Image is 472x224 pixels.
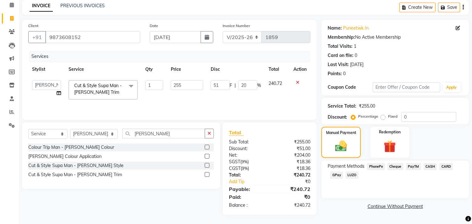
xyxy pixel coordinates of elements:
[30,0,53,12] a: INVOICE
[343,70,346,77] div: 0
[328,34,463,41] div: No Active Membership
[424,163,437,170] span: CASH
[331,139,350,153] img: _cash.svg
[328,163,364,170] span: Payment Methods
[399,3,436,12] button: Create New
[224,152,270,159] div: Net:
[359,103,375,109] div: ₹255.00
[119,89,122,95] a: x
[380,139,400,154] img: _gift.svg
[328,61,349,68] div: Last Visit:
[439,163,453,170] span: CARD
[207,62,265,76] th: Disc
[379,129,401,135] label: Redemption
[28,162,124,169] div: Cut & Style Supa Man - [PERSON_NAME] Style
[29,51,315,62] div: Services
[28,153,102,160] div: [PERSON_NAME] Colour Application
[328,84,373,91] div: Coupon Code
[277,178,315,185] div: ₹0
[224,193,270,201] div: Paid:
[323,203,468,210] a: Continue Without Payment
[358,114,378,119] label: Percentage
[350,61,364,68] div: [DATE]
[224,178,277,185] a: Add Tip
[45,31,140,43] input: Search by Name/Mobile/Email/Code
[224,145,270,152] div: Discount:
[265,62,290,76] th: Total
[328,114,347,120] div: Discount:
[28,31,46,43] button: +91
[28,62,65,76] th: Stylist
[270,185,315,193] div: ₹240.72
[224,165,270,172] div: ( )
[406,163,421,170] span: PayTM
[438,3,460,12] button: Save
[355,52,357,59] div: 0
[328,25,342,31] div: Name:
[167,62,207,76] th: Price
[270,145,315,152] div: ₹51.00
[330,171,343,179] span: GPay
[28,144,114,151] div: Colour Trip Man - [PERSON_NAME] Colour
[229,159,240,165] span: SGST
[269,81,282,86] span: 240.72
[224,159,270,165] div: ( )
[150,23,158,29] label: Date
[270,172,315,178] div: ₹240.72
[142,62,167,76] th: Qty
[223,23,250,29] label: Invoice Number
[367,163,385,170] span: PhonePe
[224,139,270,145] div: Sub Total:
[235,82,236,89] span: |
[257,82,261,89] span: %
[328,103,356,109] div: Service Total:
[373,82,440,92] input: Enter Offer / Coupon Code
[354,43,356,50] div: 1
[28,171,122,178] div: Cut & Style Supa Man - [PERSON_NAME] Trim
[270,202,315,209] div: ₹240.72
[328,70,342,77] div: Points:
[65,62,142,76] th: Service
[270,139,315,145] div: ₹255.00
[229,165,241,171] span: CGST
[122,129,205,138] input: Search or Scan
[224,185,270,193] div: Payable:
[242,159,247,164] span: 9%
[60,3,105,8] a: PREVIOUS INVOICES
[443,83,461,92] button: Apply
[270,152,315,159] div: ₹204.00
[270,165,315,172] div: ₹18.36
[387,163,403,170] span: Cheque
[230,82,232,89] span: F
[328,52,353,59] div: Card on file:
[326,130,356,136] label: Manual Payment
[28,23,38,29] label: Client
[270,193,315,201] div: ₹0
[388,114,397,119] label: Fixed
[74,83,122,95] span: Cut & Style Supa Man - [PERSON_NAME] Trim
[290,62,310,76] th: Action
[270,159,315,165] div: ₹18.36
[346,171,358,179] span: LUZO
[242,166,248,171] span: 9%
[343,25,369,31] a: Puneetwk In
[224,172,270,178] div: Total:
[328,34,355,41] div: Membership:
[224,202,270,209] div: Balance :
[328,43,353,50] div: Total Visits:
[229,129,243,136] span: Total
